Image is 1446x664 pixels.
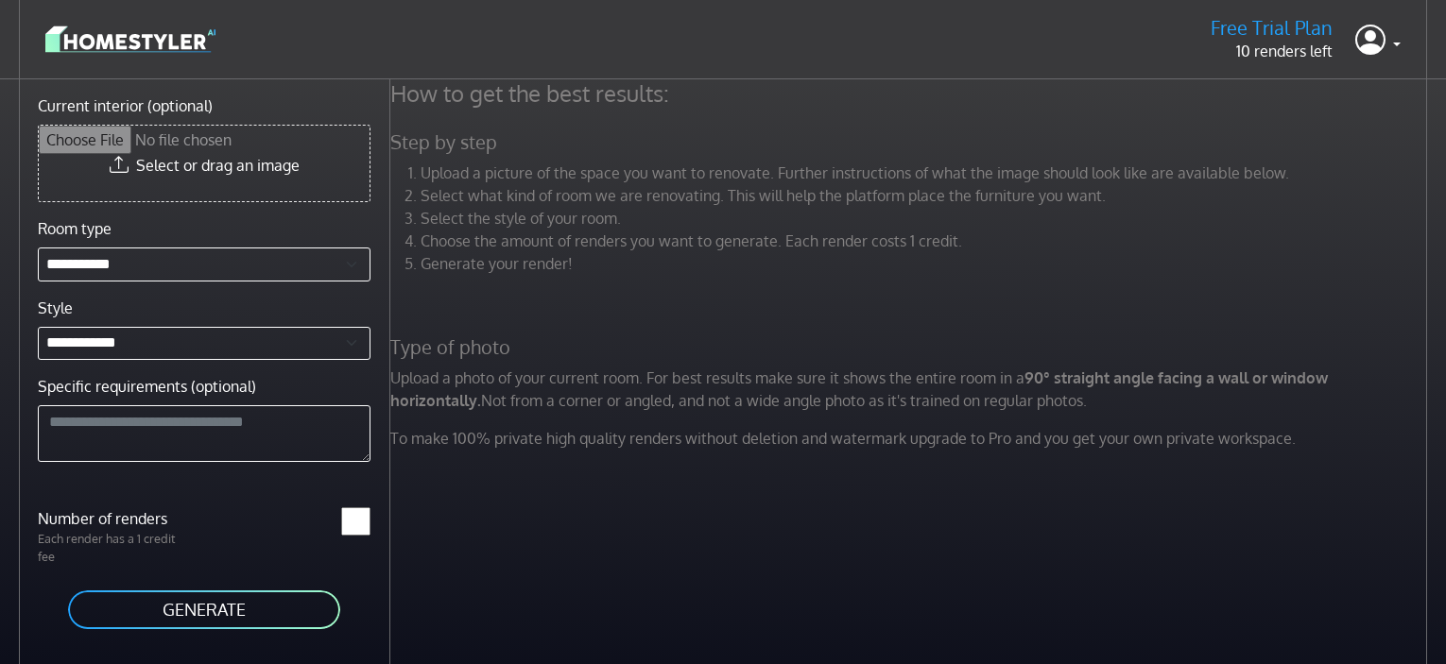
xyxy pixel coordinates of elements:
img: logo-3de290ba35641baa71223ecac5eacb59cb85b4c7fdf211dc9aaecaaee71ea2f8.svg [45,23,215,56]
p: Upload a photo of your current room. For best results make sure it shows the entire room in a Not... [379,366,1443,412]
li: Choose the amount of renders you want to generate. Each render costs 1 credit. [421,230,1432,252]
li: Select the style of your room. [421,207,1432,230]
label: Current interior (optional) [38,94,213,117]
li: Select what kind of room we are renovating. This will help the platform place the furniture you w... [421,184,1432,207]
label: Number of renders [26,507,204,530]
label: Room type [38,217,112,240]
label: Specific requirements (optional) [38,375,256,398]
p: To make 100% private high quality renders without deletion and watermark upgrade to Pro and you g... [379,427,1443,450]
label: Style [38,297,73,319]
button: GENERATE [66,588,342,631]
li: Generate your render! [421,252,1432,275]
h5: Free Trial Plan [1211,16,1333,40]
p: Each render has a 1 credit fee [26,530,204,566]
li: Upload a picture of the space you want to renovate. Further instructions of what the image should... [421,162,1432,184]
h4: How to get the best results: [379,79,1443,108]
h5: Step by step [379,130,1443,154]
h5: Type of photo [379,335,1443,359]
p: 10 renders left [1211,40,1333,62]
